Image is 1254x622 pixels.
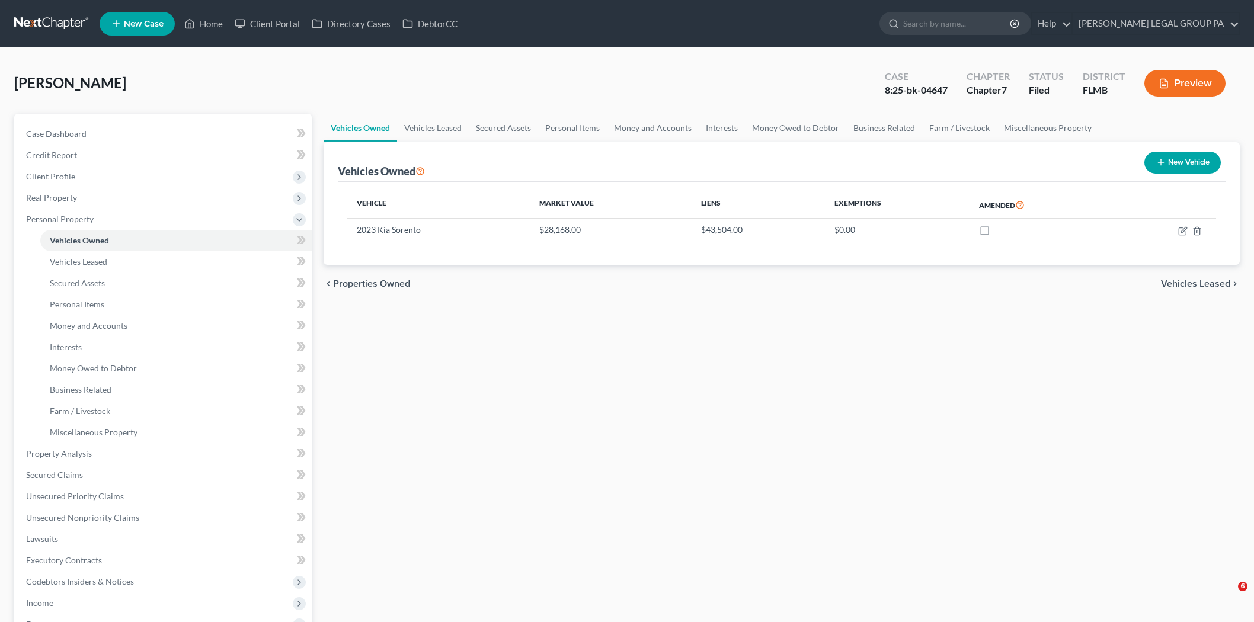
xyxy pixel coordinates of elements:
[40,400,312,422] a: Farm / Livestock
[885,84,948,97] div: 8:25-bk-04647
[50,406,110,416] span: Farm / Livestock
[885,70,948,84] div: Case
[970,191,1112,219] th: Amended
[699,114,745,142] a: Interests
[40,358,312,379] a: Money Owed to Debtor
[40,422,312,443] a: Miscellaneous Property
[1144,70,1226,97] button: Preview
[40,315,312,336] a: Money and Accounts
[1144,152,1221,174] button: New Vehicle
[967,84,1010,97] div: Chapter
[1161,279,1240,288] button: Vehicles Leased chevron_right
[50,384,111,395] span: Business Related
[40,230,312,251] a: Vehicles Owned
[1083,84,1125,97] div: FLMB
[538,114,607,142] a: Personal Items
[347,191,530,219] th: Vehicle
[50,363,137,373] span: Money Owed to Debtor
[324,279,410,288] button: chevron_left Properties Owned
[40,379,312,400] a: Business Related
[338,164,425,178] div: Vehicles Owned
[846,114,922,142] a: Business Related
[922,114,997,142] a: Farm / Livestock
[40,336,312,358] a: Interests
[825,219,970,241] td: $0.00
[26,576,134,586] span: Codebtors Insiders & Notices
[692,191,825,219] th: Liens
[1029,84,1064,97] div: Filed
[530,219,692,241] td: $28,168.00
[26,598,53,608] span: Income
[745,114,846,142] a: Money Owed to Debtor
[17,123,312,145] a: Case Dashboard
[124,20,164,28] span: New Case
[26,448,92,459] span: Property Analysis
[50,427,137,437] span: Miscellaneous Property
[26,491,124,501] span: Unsecured Priority Claims
[17,145,312,166] a: Credit Report
[26,555,102,565] span: Executory Contracts
[17,528,312,550] a: Lawsuits
[469,114,538,142] a: Secured Assets
[396,13,463,34] a: DebtorCC
[26,512,139,522] span: Unsecured Nonpriority Claims
[50,342,82,352] span: Interests
[607,114,699,142] a: Money and Accounts
[324,279,333,288] i: chevron_left
[17,464,312,486] a: Secured Claims
[17,443,312,464] a: Property Analysis
[26,193,77,203] span: Real Property
[1230,279,1240,288] i: chevron_right
[17,550,312,571] a: Executory Contracts
[1083,70,1125,84] div: District
[1032,13,1071,34] a: Help
[50,278,105,288] span: Secured Assets
[229,13,306,34] a: Client Portal
[14,74,126,91] span: [PERSON_NAME]
[17,507,312,528] a: Unsecured Nonpriority Claims
[26,129,87,139] span: Case Dashboard
[50,299,104,309] span: Personal Items
[324,114,397,142] a: Vehicles Owned
[347,219,530,241] td: 2023 Kia Sorento
[825,191,970,219] th: Exemptions
[178,13,229,34] a: Home
[26,470,83,480] span: Secured Claims
[1214,582,1242,610] iframe: Intercom live chat
[903,12,1012,34] input: Search by name...
[997,114,1099,142] a: Miscellaneous Property
[26,150,77,160] span: Credit Report
[26,171,75,181] span: Client Profile
[40,272,312,294] a: Secured Assets
[17,486,312,507] a: Unsecured Priority Claims
[397,114,469,142] a: Vehicles Leased
[967,70,1010,84] div: Chapter
[1073,13,1239,34] a: [PERSON_NAME] LEGAL GROUP PA
[1002,84,1007,95] span: 7
[530,191,692,219] th: Market Value
[26,214,94,224] span: Personal Property
[1161,279,1230,288] span: Vehicles Leased
[40,294,312,315] a: Personal Items
[692,219,825,241] td: $43,504.00
[306,13,396,34] a: Directory Cases
[1029,70,1064,84] div: Status
[50,235,109,245] span: Vehicles Owned
[26,534,58,544] span: Lawsuits
[333,279,410,288] span: Properties Owned
[50,320,127,331] span: Money and Accounts
[1238,582,1247,591] span: 6
[40,251,312,272] a: Vehicles Leased
[50,257,107,267] span: Vehicles Leased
